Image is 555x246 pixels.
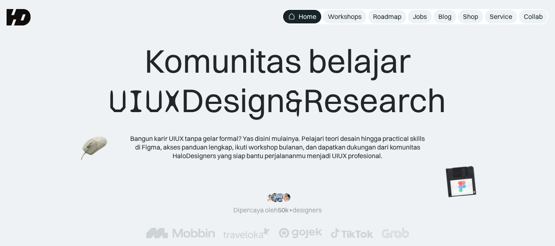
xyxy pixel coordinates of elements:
a: Blog [433,10,456,23]
a: Roadmap [368,10,406,23]
div: Roadmap [373,12,401,21]
div: Service [490,12,512,21]
div: Jobs [413,12,427,21]
div: Shop [463,12,478,21]
a: Shop [458,10,483,23]
a: Collab [519,10,548,23]
div: Home [299,12,316,21]
a: Home [283,10,321,23]
a: Service [485,10,517,23]
div: Blog [438,12,451,21]
a: Workshops [323,10,366,23]
div: Bangun karir UIUX tanpa gelar formal? Yas disini mulainya. Pelajari teori desain hingga practical... [130,134,426,160]
span: 50k+ [278,206,292,214]
span: & [285,82,303,121]
div: Workshops [328,12,362,21]
span: UIUX [109,82,181,121]
div: Dipercaya oleh designers [233,206,322,214]
div: Komunitas belajar Design Research [109,41,446,121]
div: Collab [524,12,543,21]
a: Jobs [408,10,432,23]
